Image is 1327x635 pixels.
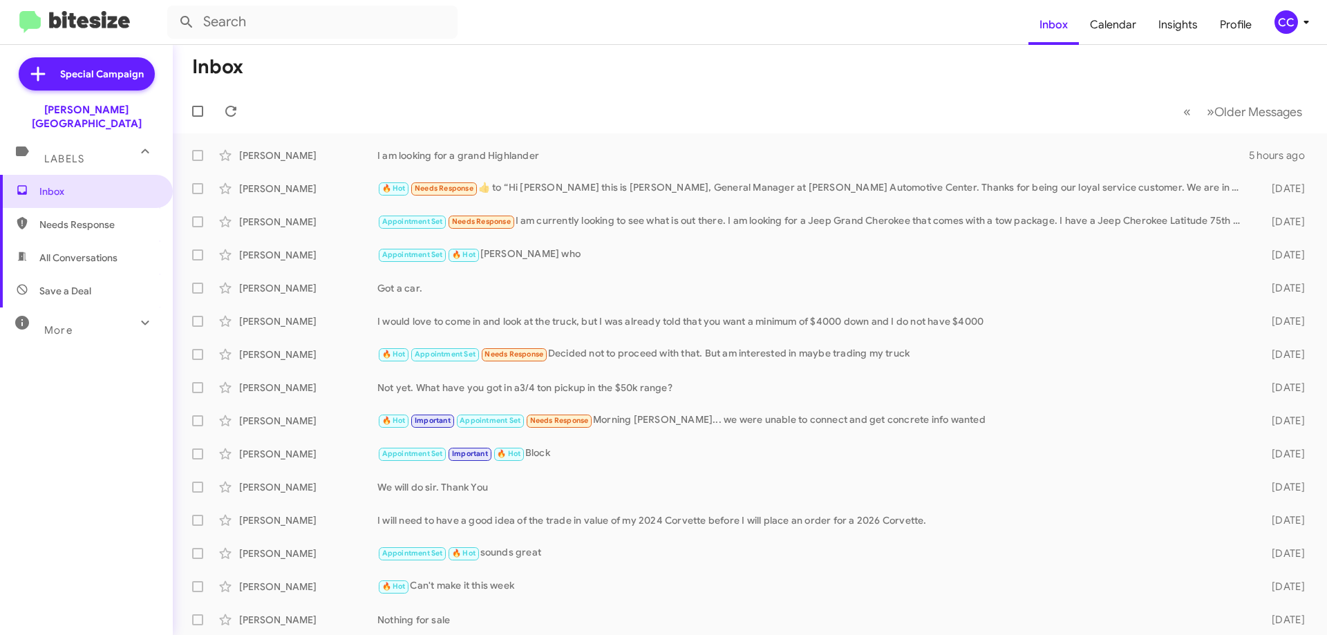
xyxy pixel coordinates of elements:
div: 5 hours ago [1249,149,1316,162]
div: [PERSON_NAME] [239,248,377,262]
div: I would love to come in and look at the truck, but I was already told that you want a minimum of ... [377,314,1250,328]
div: [PERSON_NAME] [239,215,377,229]
div: [PERSON_NAME] who [377,247,1250,263]
h1: Inbox [192,56,243,78]
div: [DATE] [1250,513,1316,527]
div: Nothing for sale [377,613,1250,627]
div: [PERSON_NAME] [239,513,377,527]
div: Not yet. What have you got in a3/4 ton pickup in the $50k range? [377,381,1250,395]
span: » [1207,103,1214,120]
nav: Page navigation example [1176,97,1310,126]
span: Important [415,416,451,425]
span: Labels [44,153,84,165]
a: Insights [1147,5,1209,45]
span: More [44,324,73,337]
span: 🔥 Hot [382,350,406,359]
span: Appointment Set [382,250,443,259]
div: [DATE] [1250,447,1316,461]
span: Needs Response [452,217,511,226]
div: [PERSON_NAME] [239,480,377,494]
div: ​👍​ to “ Hi [PERSON_NAME] this is [PERSON_NAME], General Manager at [PERSON_NAME] Automotive Cent... [377,180,1250,196]
div: [PERSON_NAME] [239,182,377,196]
span: 🔥 Hot [452,549,476,558]
span: Inbox [39,184,157,198]
div: Can't make it this week [377,578,1250,594]
div: I am currently looking to see what is out there. I am looking for a Jeep Grand Cherokee that come... [377,214,1250,229]
div: [PERSON_NAME] [239,381,377,395]
span: Needs Response [530,416,589,425]
a: Special Campaign [19,57,155,91]
div: [DATE] [1250,281,1316,295]
span: 🔥 Hot [382,416,406,425]
div: [DATE] [1250,414,1316,428]
div: I will need to have a good idea of the trade in value of my 2024 Corvette before I will place an ... [377,513,1250,527]
span: Appointment Set [382,449,443,458]
span: Special Campaign [60,67,144,81]
div: [PERSON_NAME] [239,314,377,328]
a: Inbox [1028,5,1079,45]
div: [DATE] [1250,547,1316,560]
div: Morning [PERSON_NAME]... we were unable to connect and get concrete info wanted [377,413,1250,428]
span: 🔥 Hot [382,184,406,193]
div: [PERSON_NAME] [239,613,377,627]
div: [DATE] [1250,381,1316,395]
div: We will do sir. Thank You [377,480,1250,494]
span: « [1183,103,1191,120]
div: [PERSON_NAME] [239,348,377,361]
div: [DATE] [1250,613,1316,627]
span: Appointment Set [382,217,443,226]
a: Calendar [1079,5,1147,45]
span: All Conversations [39,251,117,265]
div: Block [377,446,1250,462]
div: Got a car. [377,281,1250,295]
div: [DATE] [1250,580,1316,594]
input: Search [167,6,458,39]
div: [DATE] [1250,182,1316,196]
div: [DATE] [1250,215,1316,229]
span: Appointment Set [382,549,443,558]
div: sounds great [377,545,1250,561]
div: [PERSON_NAME] [239,580,377,594]
span: 🔥 Hot [497,449,520,458]
a: Profile [1209,5,1263,45]
div: [PERSON_NAME] [239,149,377,162]
div: [PERSON_NAME] [239,447,377,461]
span: 🔥 Hot [452,250,476,259]
div: [PERSON_NAME] [239,414,377,428]
div: Decided not to proceed with that. But am interested in maybe trading my truck [377,346,1250,362]
span: Needs Response [39,218,157,231]
div: [DATE] [1250,248,1316,262]
div: [DATE] [1250,348,1316,361]
button: Next [1198,97,1310,126]
span: Save a Deal [39,284,91,298]
div: [PERSON_NAME] [239,547,377,560]
div: [DATE] [1250,480,1316,494]
div: [PERSON_NAME] [239,281,377,295]
span: Older Messages [1214,104,1302,120]
span: Appointment Set [415,350,476,359]
button: CC [1263,10,1312,34]
button: Previous [1175,97,1199,126]
div: I am looking for a grand Highlander [377,149,1249,162]
div: [DATE] [1250,314,1316,328]
div: CC [1274,10,1298,34]
span: Needs Response [415,184,473,193]
span: Needs Response [484,350,543,359]
span: Appointment Set [460,416,520,425]
span: 🔥 Hot [382,582,406,591]
span: Important [452,449,488,458]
